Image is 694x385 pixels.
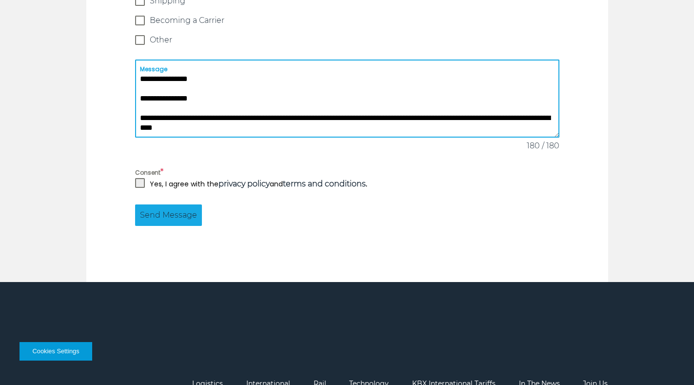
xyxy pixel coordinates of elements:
span: Send Message [140,209,197,221]
span: 180 / 180 [527,140,559,152]
span: Other [150,35,172,45]
label: Other [135,35,559,45]
label: Consent [135,166,559,178]
button: Cookies Settings [20,342,92,361]
button: Send Message [135,204,202,226]
a: terms and conditions [283,179,366,188]
strong: . [283,179,367,189]
a: privacy policy [218,179,270,188]
p: Yes, I agree with the and [150,178,367,190]
span: Becoming a Carrier [150,16,224,25]
label: Becoming a Carrier [135,16,559,25]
